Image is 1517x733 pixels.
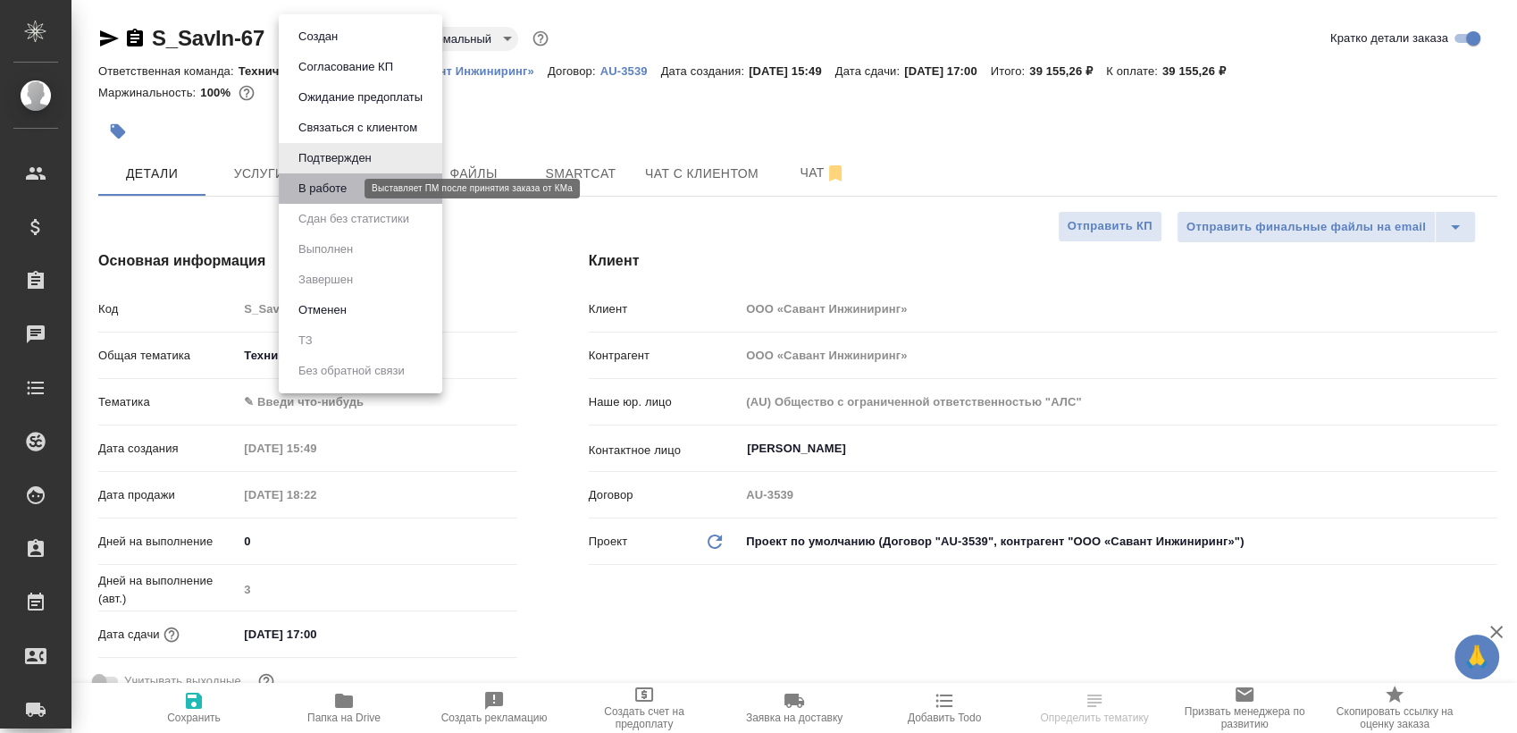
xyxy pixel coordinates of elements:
[293,300,352,320] button: Отменен
[293,240,358,259] button: Выполнен
[293,118,423,138] button: Связаться с клиентом
[293,270,358,290] button: Завершен
[293,88,428,107] button: Ожидание предоплаты
[293,179,352,198] button: В работе
[293,209,415,229] button: Сдан без статистики
[293,57,398,77] button: Согласование КП
[293,148,377,168] button: Подтвержден
[293,331,318,350] button: ТЗ
[293,27,343,46] button: Создан
[293,361,410,381] button: Без обратной связи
